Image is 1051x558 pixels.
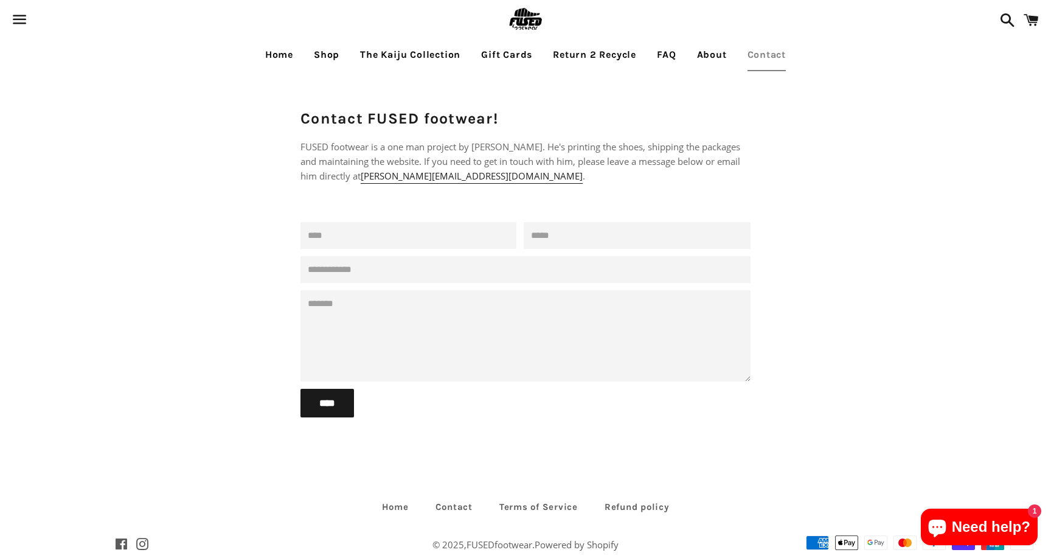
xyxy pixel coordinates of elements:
[300,139,751,183] p: FUSED footwear is a one man project by [PERSON_NAME]. He's printing the shoes, shipping the packa...
[592,498,682,517] a: Refund policy
[648,40,685,70] a: FAQ
[351,40,470,70] a: The Kaiju Collection
[688,40,736,70] a: About
[361,170,583,184] a: [PERSON_NAME][EMAIL_ADDRESS][DOMAIN_NAME]
[256,40,302,70] a: Home
[487,498,590,517] a: Terms of Service
[917,509,1041,548] inbox-online-store-chat: Shopify online store chat
[423,498,485,517] a: Contact
[467,539,532,551] a: FUSEDfootwear
[300,108,751,129] h1: Contact FUSED footwear!
[535,539,619,551] a: Powered by Shopify
[738,40,796,70] a: Contact
[472,40,541,70] a: Gift Cards
[544,40,645,70] a: Return 2 Recycle
[305,40,349,70] a: Shop
[432,539,619,551] span: © 2025, .
[370,498,421,517] a: Home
